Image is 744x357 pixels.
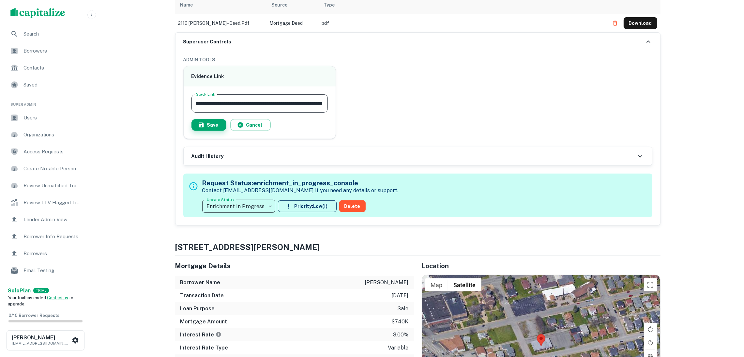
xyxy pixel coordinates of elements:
[5,77,86,93] a: Saved
[422,261,660,271] h5: Location
[324,1,335,9] div: Type
[202,187,399,194] p: Contact [EMAIL_ADDRESS][DOMAIN_NAME] if you need any details or support.
[644,278,657,291] button: Toggle fullscreen view
[191,73,328,80] h6: Evidence Link
[448,278,481,291] button: Show satellite imagery
[8,313,59,318] span: 0 / 10 Borrower Requests
[5,246,86,261] a: Borrowers
[12,335,70,340] h6: [PERSON_NAME]
[711,305,744,336] iframe: Chat Widget
[207,197,234,202] label: Update Status
[319,14,606,32] td: pdf
[8,295,73,307] span: Your trial has ended. to upgrade.
[272,1,288,9] div: Source
[175,261,414,271] h5: Mortgage Details
[398,305,409,313] p: sale
[393,331,409,339] p: 3.00%
[180,292,224,300] h6: Transaction Date
[339,200,366,212] button: Delete
[5,110,86,126] a: Users
[183,38,232,46] h6: Superuser Controls
[644,336,657,349] button: Rotate map counterclockwise
[5,60,86,76] a: Contacts
[196,91,215,97] label: Slack Link
[5,263,86,278] a: Email Testing
[5,178,86,194] a: Review Unmatched Transactions
[23,30,82,38] span: Search
[23,131,82,139] span: Organizations
[5,94,86,110] li: Super Admin
[23,64,82,72] span: Contacts
[8,287,31,295] a: SoloPlan
[5,195,86,210] a: Review LTV Flagged Transactions
[392,292,409,300] p: [DATE]
[23,199,82,207] span: Review LTV Flagged Transactions
[5,26,86,42] a: Search
[175,14,266,32] td: 2110 [PERSON_NAME] - deed.pdf
[23,250,82,257] span: Borrowers
[180,1,193,9] div: Name
[180,331,221,339] h6: Interest Rate
[392,318,409,326] p: $740k
[23,267,82,274] span: Email Testing
[202,197,275,215] div: Enrichment In Progress
[624,17,657,29] button: Download
[23,165,82,173] span: Create Notable Person
[33,288,49,293] div: TRIAL
[23,114,82,122] span: Users
[8,287,31,294] strong: Solo Plan
[23,81,82,89] span: Saved
[180,318,227,326] h6: Mortgage Amount
[23,182,82,190] span: Review Unmatched Transactions
[23,148,82,156] span: Access Requests
[644,323,657,336] button: Rotate map clockwise
[388,344,409,352] p: variable
[23,216,82,224] span: Lender Admin View
[183,56,652,63] h6: ADMIN TOOLS
[47,295,68,300] a: Contact us
[191,153,224,160] h6: Audit History
[5,43,86,59] a: Borrowers
[5,127,86,143] a: Organizations
[216,332,221,337] svg: The interest rates displayed on the website are for informational purposes only and may be report...
[10,8,65,18] img: capitalize-logo.png
[23,47,82,55] span: Borrowers
[425,278,448,291] button: Show street map
[12,340,70,346] p: [EMAIL_ADDRESS][DOMAIN_NAME]
[5,212,86,227] a: Lender Admin View
[180,279,220,287] h6: Borrower Name
[230,119,271,131] button: Cancel
[180,305,215,313] h6: Loan Purpose
[5,229,86,244] a: Borrower Info Requests
[278,200,337,212] button: Priority:Low(1)
[609,18,621,28] button: Delete file
[202,178,399,188] h5: Request Status: enrichment_in_progress_console
[180,344,228,352] h6: Interest Rate Type
[175,241,660,253] h4: [STREET_ADDRESS][PERSON_NAME]
[365,279,409,287] p: [PERSON_NAME]
[5,161,86,177] a: Create Notable Person
[5,144,86,160] a: Access Requests
[191,119,226,131] button: Save
[266,14,319,32] td: Mortgage Deed
[7,330,84,350] button: [PERSON_NAME][EMAIL_ADDRESS][DOMAIN_NAME]
[23,233,82,241] span: Borrower Info Requests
